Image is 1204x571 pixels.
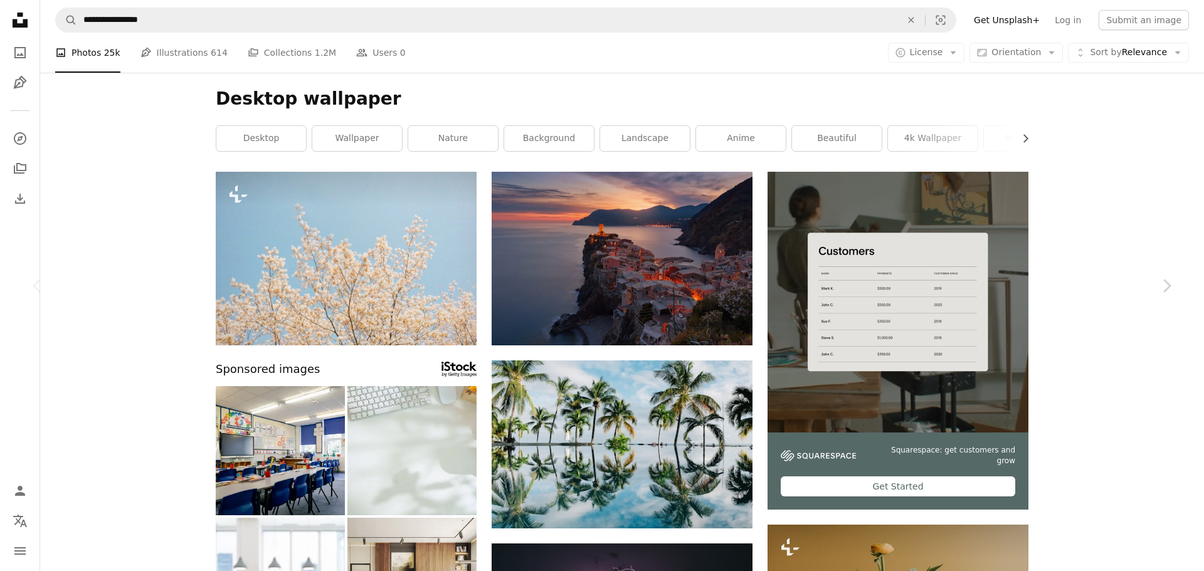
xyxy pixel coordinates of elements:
a: Squarespace: get customers and growGet Started [768,172,1028,510]
img: file-1747939376688-baf9a4a454ffimage [768,172,1028,432]
span: License [910,47,943,57]
span: 0 [400,46,406,60]
span: 614 [211,46,228,60]
a: aerial view of village on mountain cliff during orange sunset [492,253,752,264]
a: beautiful [792,126,882,151]
span: Sort by [1090,47,1121,57]
button: Submit an image [1099,10,1189,30]
button: Sort byRelevance [1068,43,1189,63]
a: Collections 1.2M [248,33,336,73]
a: Photos [8,40,33,65]
form: Find visuals sitewide [55,8,956,33]
a: anime [696,126,786,151]
span: Sponsored images [216,360,320,379]
img: a tree with white flowers against a blue sky [216,172,477,345]
a: Explore [8,126,33,151]
div: Get Started [781,476,1015,496]
button: Menu [8,538,33,563]
button: Visual search [926,8,956,32]
img: aerial view of village on mountain cliff during orange sunset [492,172,752,345]
a: wallpaper [312,126,402,151]
h1: Desktop wallpaper [216,88,1028,110]
a: Users 0 [356,33,406,73]
a: nature [408,126,498,151]
a: Collections [8,156,33,181]
span: Squarespace: get customers and grow [871,445,1015,466]
a: background [504,126,594,151]
a: Download History [8,186,33,211]
span: 1.2M [315,46,336,60]
a: inspiration [984,126,1074,151]
span: Relevance [1090,46,1167,59]
a: a tree with white flowers against a blue sky [216,253,477,264]
button: Language [8,508,33,533]
a: Log in [1047,10,1089,30]
img: file-1747939142011-51e5cc87e3c9 [781,450,856,461]
a: landscape [600,126,690,151]
a: Next [1129,226,1204,346]
img: Top view white office desk with keyboard, coffee cup, headphone and stationery. [347,386,477,515]
a: Illustrations [8,70,33,95]
img: water reflection of coconut palm trees [492,360,752,528]
span: Orientation [991,47,1041,57]
a: Get Unsplash+ [966,10,1047,30]
button: Orientation [969,43,1063,63]
a: water reflection of coconut palm trees [492,438,752,449]
button: scroll list to the right [1014,126,1028,151]
a: desktop [216,126,306,151]
a: Log in / Sign up [8,478,33,503]
button: Clear [897,8,925,32]
a: 4k wallpaper [888,126,978,151]
button: License [888,43,965,63]
a: Illustrations 614 [140,33,228,73]
button: Search Unsplash [56,8,77,32]
img: Empty Classroom [216,386,345,515]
